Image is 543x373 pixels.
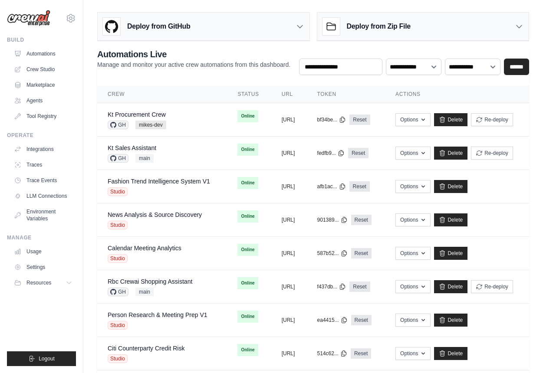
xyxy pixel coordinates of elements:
span: Online [237,177,258,189]
a: Tool Registry [10,109,76,123]
button: Options [395,347,431,360]
button: Logout [7,351,76,366]
a: Delete [434,347,467,360]
a: Reset [351,315,372,325]
button: Re-deploy [471,113,513,126]
a: Reset [349,281,370,292]
span: main [135,154,154,163]
span: Online [237,210,258,222]
button: Options [395,213,431,226]
h3: Deploy from Zip File [347,21,411,32]
span: GH [108,121,128,129]
img: GitHub Logo [103,18,120,35]
a: Integrations [10,142,76,156]
a: Citi Counterparty Credit Risk [108,345,184,352]
button: 514c62... [317,350,347,357]
span: Online [237,244,258,256]
a: LLM Connections [10,189,76,203]
th: Actions [385,85,529,103]
a: Reset [351,248,372,258]
a: Marketplace [10,78,76,92]
span: Studio [108,321,128,330]
span: Studio [108,354,128,363]
button: Options [395,247,431,260]
span: Online [237,311,258,323]
button: Options [395,180,431,193]
a: Reset [351,348,371,359]
span: Online [237,277,258,289]
a: Delete [434,113,467,126]
button: ea4415... [317,317,348,324]
a: Delete [434,247,467,260]
h2: Automations Live [97,48,290,60]
a: Crew Studio [10,62,76,76]
a: Fashion Trend Intelligence System V1 [108,178,210,185]
h3: Deploy from GitHub [127,21,190,32]
span: Online [237,110,258,122]
button: 587b52... [317,250,348,257]
a: News Analysis & Source Discovery [108,211,202,218]
th: Status [227,85,271,103]
a: Rbc Crewai Shopping Assistant [108,278,192,285]
p: Manage and monitor your active crew automations from this dashboard. [97,60,290,69]
span: GH [108,288,128,296]
button: f437db... [317,283,346,290]
button: Re-deploy [471,280,513,293]
a: Calendar Meeting Analytics [108,245,181,252]
span: mikes-dev [135,121,166,129]
button: Options [395,314,431,327]
th: Crew [97,85,227,103]
span: Resources [26,279,51,286]
button: Options [395,113,431,126]
a: Delete [434,280,467,293]
a: Delete [434,314,467,327]
span: GH [108,154,128,163]
button: 901389... [317,216,348,223]
a: Automations [10,47,76,61]
a: Reset [348,148,369,158]
span: Online [237,344,258,356]
a: Agents [10,94,76,108]
a: Delete [434,147,467,160]
div: Manage [7,234,76,241]
button: fedfb9... [317,150,345,157]
th: URL [271,85,307,103]
span: Studio [108,187,128,196]
button: afb1ac... [317,183,346,190]
a: Traces [10,158,76,172]
a: Settings [10,260,76,274]
a: Kt Sales Assistant [108,144,156,151]
th: Token [307,85,385,103]
span: Studio [108,254,128,263]
a: Usage [10,245,76,258]
button: Resources [10,276,76,290]
span: Logout [39,355,55,362]
a: Reset [349,115,370,125]
span: Studio [108,221,128,229]
span: Online [237,144,258,156]
a: Reset [351,215,372,225]
a: Kt Procurement Crew [108,111,166,118]
button: bf34be... [317,116,346,123]
a: Person Research & Meeting Prep V1 [108,311,207,318]
a: Delete [434,213,467,226]
a: Delete [434,180,467,193]
span: main [135,288,154,296]
a: Reset [349,181,370,192]
button: Re-deploy [471,147,513,160]
button: Options [395,147,431,160]
button: Options [395,280,431,293]
div: Operate [7,132,76,139]
a: Environment Variables [10,205,76,226]
div: Build [7,36,76,43]
a: Trace Events [10,173,76,187]
img: Logo [7,10,50,26]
